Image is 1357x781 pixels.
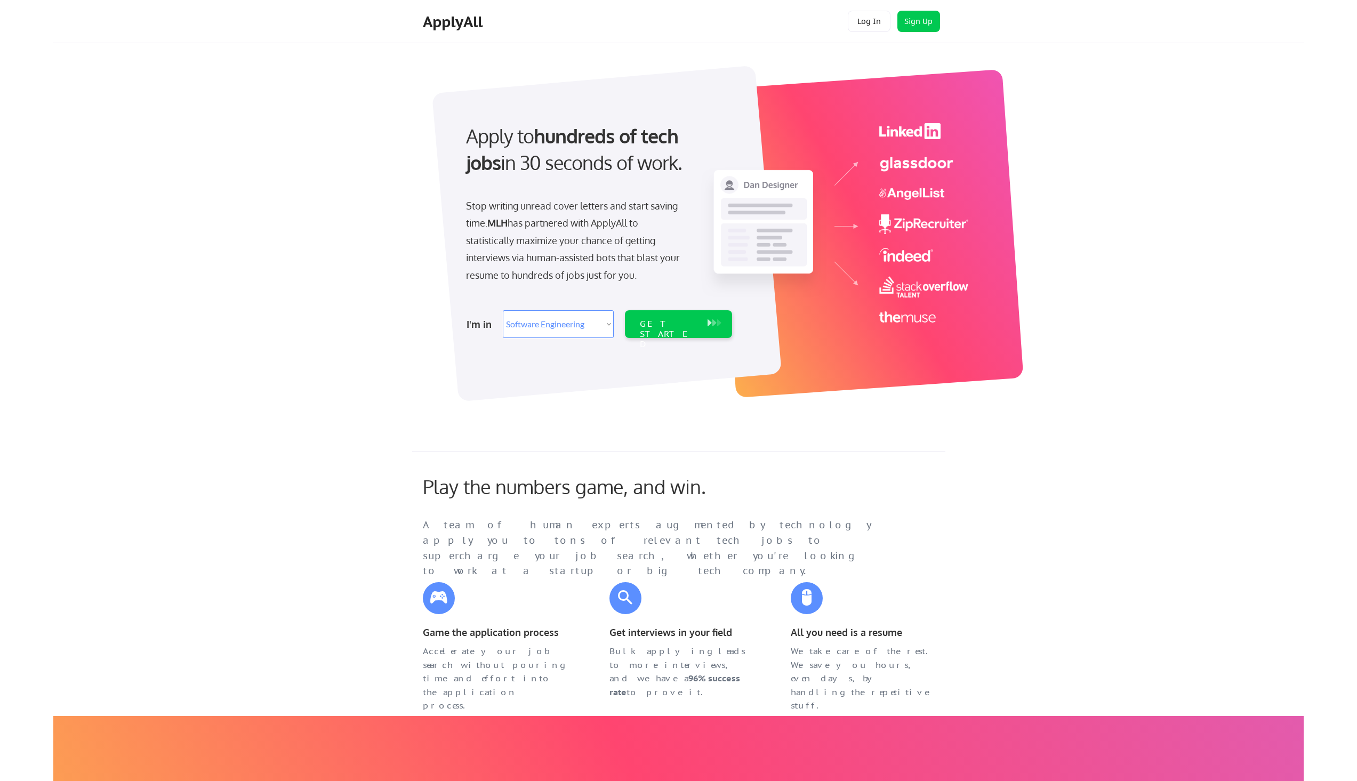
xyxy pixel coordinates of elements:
div: Apply to in 30 seconds of work. [466,123,728,176]
div: GET STARTED [640,319,697,350]
strong: MLH [487,217,508,229]
div: ApplyAll [423,13,486,31]
div: I'm in [467,316,496,333]
div: We take care of the rest. We save you hours, even days, by handling the repetitive stuff. [791,645,935,713]
strong: hundreds of tech jobs [466,124,683,174]
div: Play the numbers game, and win. [423,475,753,498]
button: Sign Up [897,11,940,32]
div: All you need is a resume [791,625,935,640]
div: Get interviews in your field [609,625,753,640]
div: Stop writing unread cover letters and start saving time. has partnered with ApplyAll to statistic... [466,197,685,284]
strong: 96% success rate [609,673,742,697]
div: A team of human experts augmented by technology apply you to tons of relevant tech jobs to superc... [423,518,892,579]
button: Log In [848,11,890,32]
div: Accelerate your job search without pouring time and effort into the application process. [423,645,567,713]
div: Bulk applying leads to more interviews, and we have a to prove it. [609,645,753,699]
div: Game the application process [423,625,567,640]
